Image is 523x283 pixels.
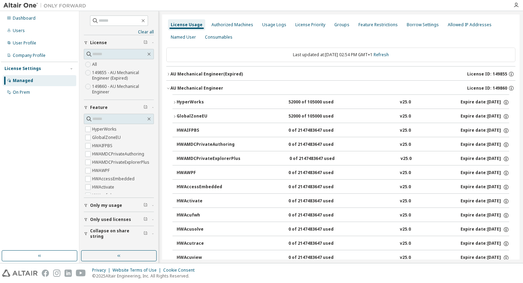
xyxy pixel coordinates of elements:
div: AU Mechanical Engineer (Expired) [170,71,243,77]
div: GlobalZoneEU [177,113,239,120]
div: HWAcusolve [177,226,239,233]
div: On Prem [13,90,30,95]
div: Managed [13,78,33,83]
button: HWAMDCPrivateExplorerPlus0 of 2147483647 usedv25.0Expire date:[DATE] [177,151,509,166]
button: HWAcutrace0 of 2147483647 usedv25.0Expire date:[DATE] [177,236,509,251]
div: 0 of 2147483647 used [288,170,351,176]
div: Groups [334,22,349,28]
div: HWAcuview [177,255,239,261]
button: HWAcuview0 of 2147483647 usedv25.0Expire date:[DATE] [177,250,509,265]
button: HWAccessEmbedded0 of 2147483647 usedv25.0Expire date:[DATE] [177,180,509,195]
div: Expire date: [DATE] [461,156,509,162]
div: v25.0 [400,198,411,204]
span: License ID: 149855 [467,71,507,77]
div: HWAcutrace [177,241,239,247]
div: Expire date: [DATE] [461,170,509,176]
span: Clear filter [144,217,148,222]
label: HWAMDCPrivateExplorerPlus [92,158,151,166]
div: HWAccessEmbedded [177,184,239,190]
div: 0 of 2147483647 used [288,142,351,148]
div: Expire date: [DATE] [461,226,509,233]
div: v25.0 [400,142,411,148]
div: 52000 of 105000 used [288,113,351,120]
div: HWAcufwh [177,212,239,219]
div: v25.0 [400,226,411,233]
div: HWAMDCPrivateAuthoring [177,142,239,148]
div: 0 of 2147483647 used [288,255,351,261]
span: License [90,40,107,46]
div: 52000 of 105000 used [288,99,351,105]
div: 0 of 2147483647 used [288,226,351,233]
span: Clear filter [144,231,148,236]
button: Collapse on share string [84,226,154,241]
span: Only my usage [90,203,122,208]
div: HWAMDCPrivateExplorerPlus [177,156,240,162]
span: Only used licenses [90,217,131,222]
div: Cookie Consent [163,267,199,273]
div: HWActivate [177,198,239,204]
div: v25.0 [400,212,411,219]
a: Refresh [374,52,389,58]
button: GlobalZoneEU52000 of 105000 usedv25.0Expire date:[DATE] [172,109,509,124]
button: HWActivate0 of 2147483647 usedv25.0Expire date:[DATE] [177,194,509,209]
div: Privacy [92,267,112,273]
div: Usage Logs [262,22,286,28]
div: Expire date: [DATE] [461,142,509,148]
div: v25.0 [400,241,411,247]
div: Expire date: [DATE] [461,241,509,247]
div: v25.0 [400,255,411,261]
p: © 2025 Altair Engineering, Inc. All Rights Reserved. [92,273,199,279]
div: 0 of 2147483647 used [288,128,351,134]
label: HWActivate [92,183,116,191]
div: Expire date: [DATE] [461,198,509,204]
label: HWAMDCPrivateAuthoring [92,150,146,158]
span: Clear filter [144,105,148,110]
div: Authorized Machines [211,22,253,28]
button: Only used licenses [84,212,154,227]
button: AU Mechanical EngineerLicense ID: 149860 [166,81,515,96]
img: altair_logo.svg [2,270,38,277]
div: Expire date: [DATE] [461,113,509,120]
button: Only my usage [84,198,154,213]
button: AU Mechanical Engineer(Expired)License ID: 149855 [166,67,515,82]
div: 0 of 2147483647 used [289,156,352,162]
div: Expire date: [DATE] [461,128,509,134]
button: HWAIFPBS0 of 2147483647 usedv25.0Expire date:[DATE] [177,123,509,138]
div: HWAWPF [177,170,239,176]
img: instagram.svg [53,270,60,277]
button: HWAcusolve0 of 2147483647 usedv25.0Expire date:[DATE] [177,222,509,237]
button: HyperWorks52000 of 105000 usedv25.0Expire date:[DATE] [172,95,509,110]
label: HWAIFPBS [92,142,114,150]
button: HWAWPF0 of 2147483647 usedv25.0Expire date:[DATE] [177,165,509,181]
div: Dashboard [13,16,36,21]
img: youtube.svg [76,270,86,277]
div: Company Profile [13,53,46,58]
label: All [92,60,98,69]
span: Clear filter [144,203,148,208]
div: Expire date: [DATE] [461,99,509,105]
div: Expire date: [DATE] [461,255,509,261]
div: Expire date: [DATE] [461,212,509,219]
label: GlobalZoneEU [92,133,122,142]
div: 0 of 2147483647 used [288,212,351,219]
button: HWAMDCPrivateAuthoring0 of 2147483647 usedv25.0Expire date:[DATE] [177,137,509,152]
img: Altair One [3,2,90,9]
img: linkedin.svg [65,270,72,277]
label: HWAWPF [92,166,111,175]
div: v25.0 [400,113,411,120]
div: Users [13,28,25,33]
div: Named User [171,34,196,40]
button: HWAcufwh0 of 2147483647 usedv25.0Expire date:[DATE] [177,208,509,223]
div: Consumables [205,34,233,40]
div: Borrow Settings [407,22,439,28]
label: HyperWorks [92,125,118,133]
div: Website Terms of Use [112,267,163,273]
div: v25.0 [401,156,412,162]
div: License Usage [171,22,203,28]
div: v25.0 [400,128,411,134]
span: License ID: 149860 [467,85,507,91]
div: 0 of 2147483647 used [288,184,351,190]
div: HWAIFPBS [177,128,239,134]
div: v25.0 [400,184,411,190]
label: HWAccessEmbedded [92,175,136,183]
